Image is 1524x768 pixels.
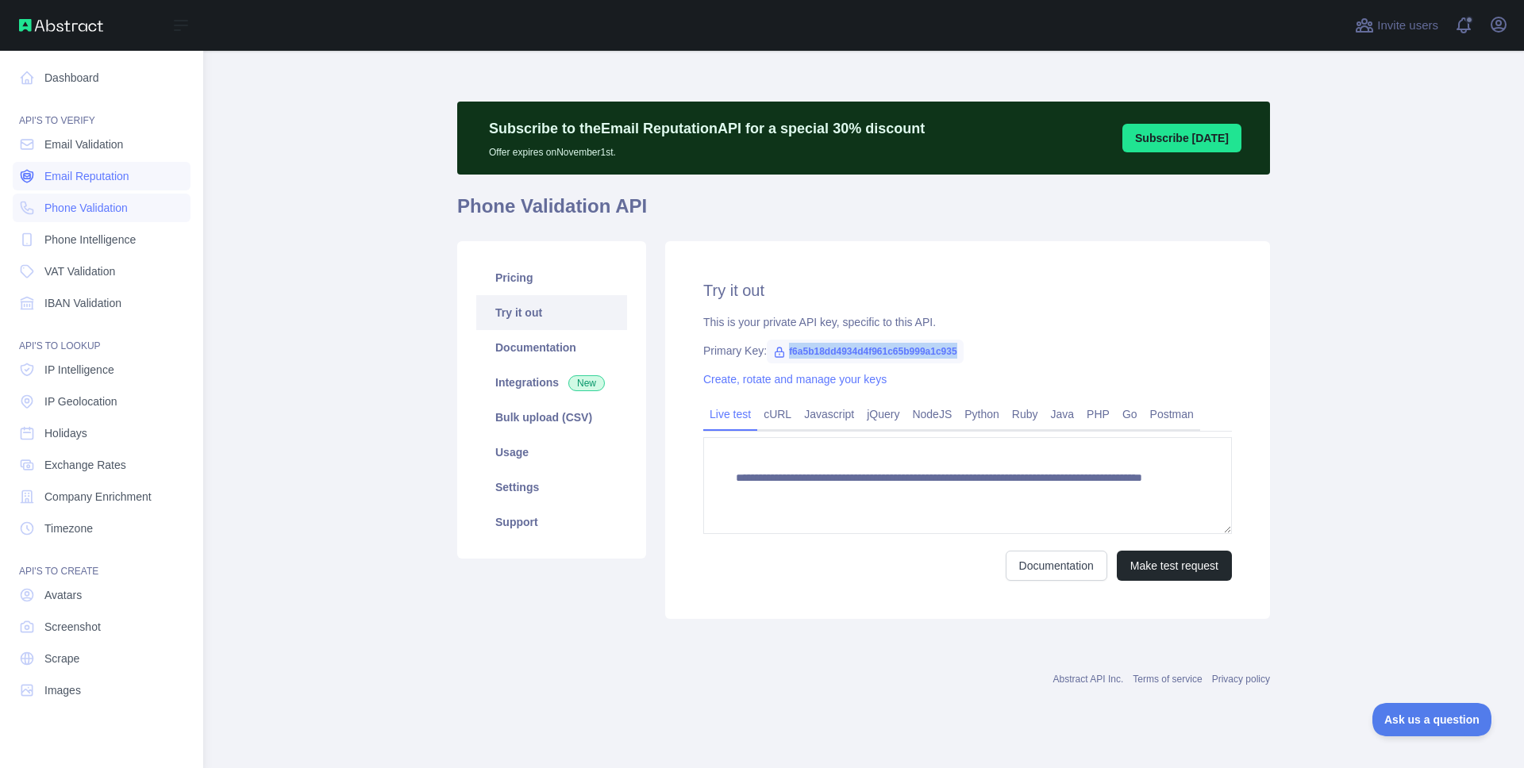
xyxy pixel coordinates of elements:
[44,200,128,216] span: Phone Validation
[13,482,190,511] a: Company Enrichment
[703,373,887,386] a: Create, rotate and manage your keys
[703,343,1232,359] div: Primary Key:
[44,489,152,505] span: Company Enrichment
[13,63,190,92] a: Dashboard
[1212,674,1270,685] a: Privacy policy
[44,168,129,184] span: Email Reputation
[44,263,115,279] span: VAT Validation
[13,419,190,447] a: Holidays
[44,232,136,248] span: Phone Intelligence
[13,95,190,127] div: API'S TO VERIFY
[476,470,627,505] a: Settings
[476,260,627,295] a: Pricing
[1372,703,1492,736] iframe: Toggle Customer Support
[476,435,627,470] a: Usage
[1117,551,1232,581] button: Make test request
[798,401,860,427] a: Javascript
[13,289,190,317] a: IBAN Validation
[906,401,958,427] a: NodeJS
[13,194,190,222] a: Phone Validation
[44,362,114,378] span: IP Intelligence
[568,375,605,391] span: New
[489,140,925,159] p: Offer expires on November 1st.
[476,505,627,540] a: Support
[13,644,190,673] a: Scrape
[44,295,121,311] span: IBAN Validation
[44,457,126,473] span: Exchange Rates
[476,400,627,435] a: Bulk upload (CSV)
[476,295,627,330] a: Try it out
[703,401,757,427] a: Live test
[1006,401,1045,427] a: Ruby
[476,365,627,400] a: Integrations New
[44,651,79,666] span: Scrape
[44,682,81,698] span: Images
[19,19,103,32] img: Abstract API
[13,321,190,352] div: API'S TO LOOKUP
[1080,401,1116,427] a: PHP
[1352,13,1441,38] button: Invite users
[44,587,82,603] span: Avatars
[767,340,964,363] span: f6a5b18dd4934d4f961c65b999a1c935
[13,514,190,543] a: Timezone
[13,451,190,479] a: Exchange Rates
[44,425,87,441] span: Holidays
[1133,674,1202,685] a: Terms of service
[1116,401,1144,427] a: Go
[13,162,190,190] a: Email Reputation
[13,612,190,641] a: Screenshot
[703,279,1232,301] h2: Try it out
[13,257,190,286] a: VAT Validation
[13,355,190,384] a: IP Intelligence
[1144,401,1200,427] a: Postman
[703,314,1232,330] div: This is your private API key, specific to this API.
[44,136,123,152] span: Email Validation
[757,401,798,427] a: cURL
[1006,551,1107,581] a: Documentation
[13,581,190,609] a: Avatars
[44,520,93,536] span: Timezone
[13,546,190,578] div: API'S TO CREATE
[44,619,101,635] span: Screenshot
[13,676,190,705] a: Images
[489,117,925,140] p: Subscribe to the Email Reputation API for a special 30 % discount
[13,387,190,416] a: IP Geolocation
[13,130,190,159] a: Email Validation
[1053,674,1124,685] a: Abstract API Inc.
[1122,124,1241,152] button: Subscribe [DATE]
[44,394,117,409] span: IP Geolocation
[1045,401,1081,427] a: Java
[476,330,627,365] a: Documentation
[457,194,1270,232] h1: Phone Validation API
[860,401,906,427] a: jQuery
[13,225,190,254] a: Phone Intelligence
[1377,17,1438,35] span: Invite users
[958,401,1006,427] a: Python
